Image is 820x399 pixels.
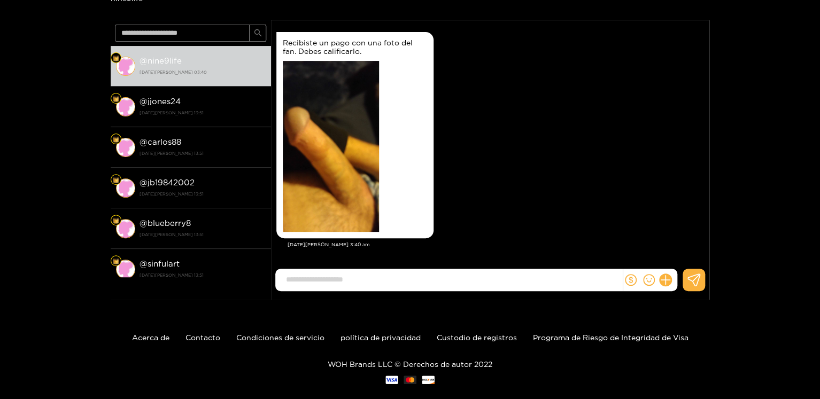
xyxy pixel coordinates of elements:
[116,97,135,116] img: conversación
[132,333,169,341] a: Acerca de
[148,137,181,146] font: carlos88
[140,273,204,277] font: [DATE][PERSON_NAME] 13:51
[140,232,204,237] font: [DATE][PERSON_NAME] 13:51
[113,217,119,224] img: Nivel de ventilador
[140,259,180,268] font: @sinfulart
[625,274,637,286] span: dólar
[113,96,119,102] img: Nivel de ventilador
[288,242,370,247] font: [DATE][PERSON_NAME] 3:40 am
[254,29,262,38] span: buscar
[113,136,119,143] img: Nivel de ventilador
[116,178,135,198] img: conversación
[148,56,182,65] font: nine9life
[148,218,191,228] font: blueberry8
[140,151,204,155] font: [DATE][PERSON_NAME] 13:51
[140,111,204,115] font: [DATE][PERSON_NAME] 13:51
[113,258,119,264] img: Nivel de ventilador
[341,333,421,341] a: política de privacidad
[249,25,266,42] button: buscar
[140,192,204,196] font: [DATE][PERSON_NAME] 13:51
[116,260,135,279] img: conversación
[116,138,135,157] img: conversación
[113,177,119,183] img: Nivel de ventilador
[533,333,689,341] a: Programa de Riesgo de Integridad de Visa
[148,178,195,187] font: jb19842002
[140,218,148,228] font: @
[140,178,148,187] font: @
[140,97,148,106] font: @
[236,333,324,341] a: Condiciones de servicio
[116,57,135,76] img: conversación
[283,141,379,151] a: Haga clic para ver el contenido completo
[185,333,220,341] a: Contacto
[140,70,207,74] font: [DATE][PERSON_NAME] 03:40
[140,56,148,65] font: @
[283,38,413,55] font: Recibiste un pago con una foto del fan. Debes calificarlo.
[148,97,181,106] font: jjones24
[113,55,119,61] img: Nivel de ventilador
[276,32,434,238] div: 23 de agosto, 3:40 am
[643,274,655,286] span: sonrisa
[116,219,135,238] img: conversación
[623,272,639,288] button: dólar
[140,137,148,146] font: @
[328,360,492,368] font: WOH Brands LLC © Derechos de autor 2022
[437,333,517,341] a: Custodio de registros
